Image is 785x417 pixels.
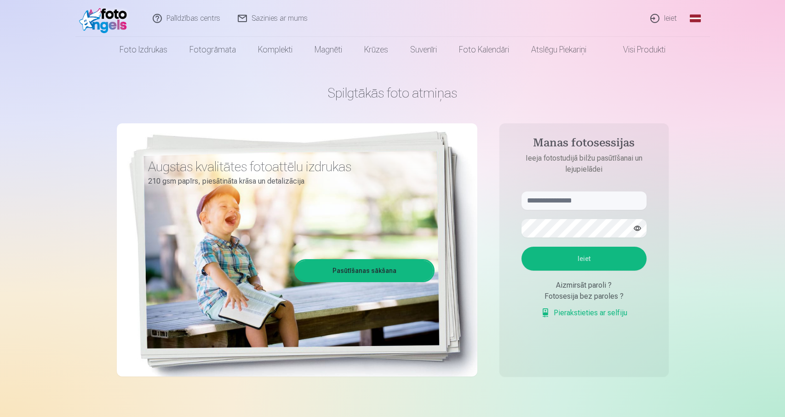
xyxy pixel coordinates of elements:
p: 210 gsm papīrs, piesātināta krāsa un detalizācija [148,175,428,188]
div: Fotosesija bez paroles ? [521,291,647,302]
a: Krūzes [353,37,399,63]
button: Ieiet [521,247,647,271]
a: Foto kalendāri [448,37,520,63]
a: Pasūtīšanas sākšana [296,261,433,281]
a: Magnēti [304,37,353,63]
h1: Spilgtākās foto atmiņas [117,85,669,101]
a: Atslēgu piekariņi [520,37,597,63]
a: Visi produkti [597,37,676,63]
h3: Augstas kvalitātes fotoattēlu izdrukas [148,158,428,175]
img: /fa1 [79,4,132,33]
a: Komplekti [247,37,304,63]
a: Pierakstieties ar selfiju [541,307,627,319]
h4: Manas fotosessijas [512,136,656,153]
a: Foto izdrukas [109,37,178,63]
p: Ieeja fotostudijā bilžu pasūtīšanai un lejupielādei [512,153,656,175]
a: Fotogrāmata [178,37,247,63]
div: Aizmirsāt paroli ? [521,280,647,291]
a: Suvenīri [399,37,448,63]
